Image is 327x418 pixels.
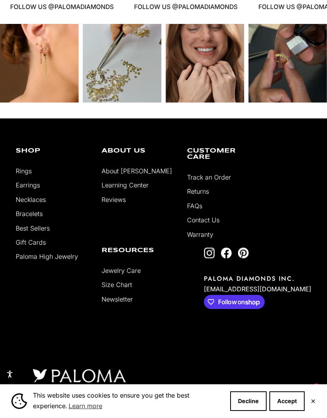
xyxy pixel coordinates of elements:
a: Jewelry Care [102,267,141,274]
button: Accept [269,391,305,411]
a: Reviews [102,196,126,204]
p: Resources [102,247,176,254]
a: Follow on Instagram [204,247,215,258]
p: PALOMA DIAMONDS INC. [204,274,311,283]
button: Decline [230,391,267,411]
a: Best Sellers [16,224,50,232]
p: [EMAIL_ADDRESS][DOMAIN_NAME] [204,283,311,295]
p: Shop [16,148,90,154]
img: footer logo [30,367,129,384]
a: Size Chart [102,281,132,289]
a: Follow on Pinterest [238,247,249,258]
div: Instagram post opens in a popup [165,24,244,103]
p: Customer Care [187,148,261,160]
a: Follow on Facebook [221,247,232,258]
a: Contact Us [187,216,220,224]
p: FOLLOW US @PALOMADIAMONDS [131,2,234,12]
p: About Us [102,148,176,154]
a: Newsletter [102,295,133,303]
button: Close [311,399,316,403]
span: This website uses cookies to ensure you get the best experience. [33,391,224,412]
a: Gift Cards [16,238,46,246]
a: Earrings [16,181,40,189]
a: Returns [187,187,209,195]
a: Necklaces [16,196,46,204]
a: Bracelets [16,210,43,218]
p: FOLLOW US @PALOMADIAMONDS [7,2,110,12]
a: FAQs [187,202,202,210]
a: Learning Center [102,181,149,189]
a: Warranty [187,231,213,238]
a: About [PERSON_NAME] [102,167,172,175]
a: Track an Order [187,173,231,181]
a: Rings [16,167,32,175]
div: Instagram post opens in a popup [83,24,162,103]
img: Cookie banner [11,393,27,409]
a: Learn more [67,400,104,412]
a: Paloma High Jewelry [16,253,78,260]
div: Instagram post opens in a popup [248,24,327,103]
